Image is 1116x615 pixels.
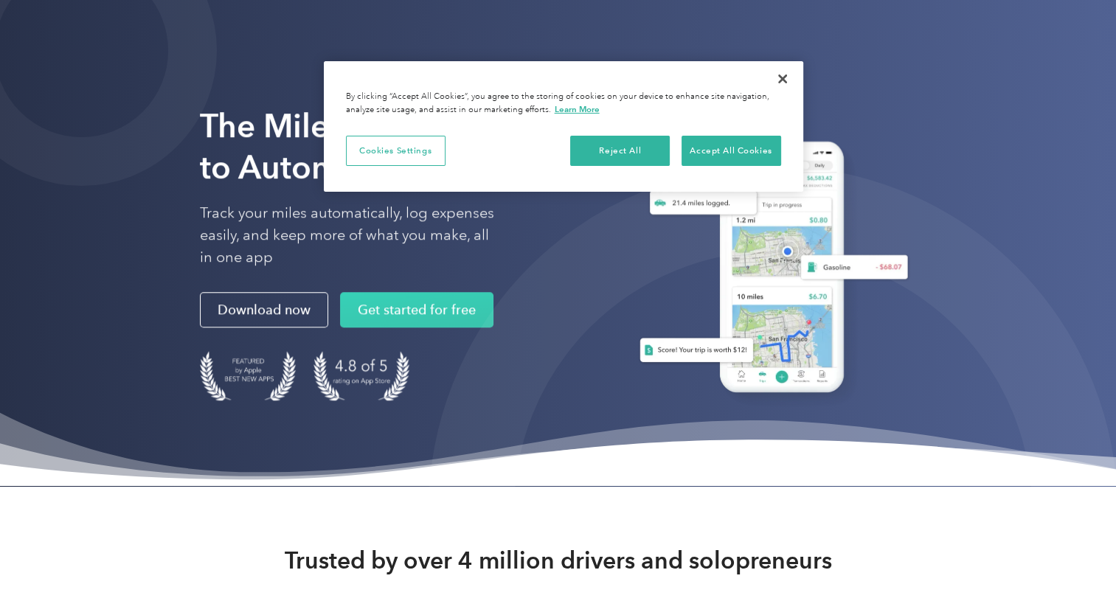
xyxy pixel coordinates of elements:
[200,292,328,327] a: Download now
[766,63,799,95] button: Close
[340,292,493,327] a: Get started for free
[570,136,670,167] button: Reject All
[555,104,600,114] a: More information about your privacy, opens in a new tab
[200,202,495,268] p: Track your miles automatically, log expenses easily, and keep more of what you make, all in one app
[285,546,832,575] strong: Trusted by over 4 million drivers and solopreneurs
[200,351,296,400] img: Badge for Featured by Apple Best New Apps
[324,61,803,192] div: Cookie banner
[346,136,446,167] button: Cookies Settings
[346,91,781,117] div: By clicking “Accept All Cookies”, you agree to the storing of cookies on your device to enhance s...
[324,61,803,192] div: Privacy
[200,106,591,187] strong: The Mileage Tracking App to Automate Your Logs
[313,351,409,400] img: 4.9 out of 5 stars on the app store
[682,136,781,167] button: Accept All Cookies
